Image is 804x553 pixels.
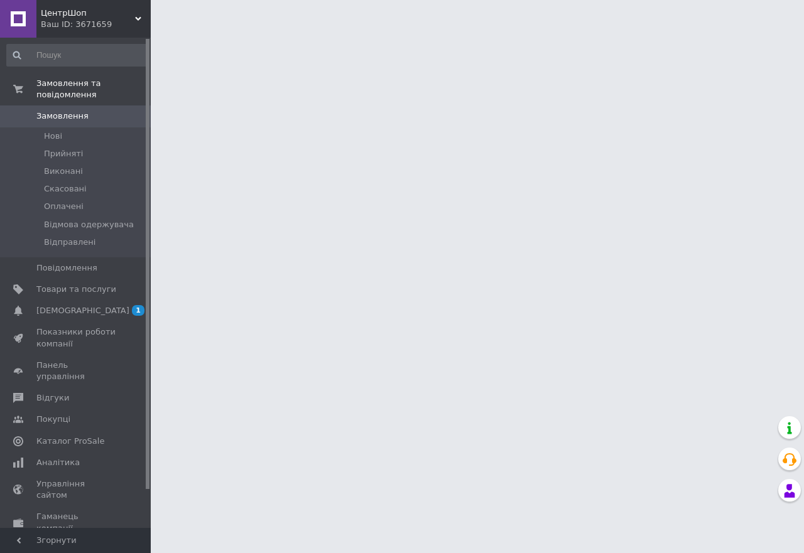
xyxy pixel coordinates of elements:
[132,305,144,316] span: 1
[6,44,148,67] input: Пошук
[36,414,70,425] span: Покупці
[36,305,129,316] span: [DEMOGRAPHIC_DATA]
[41,19,151,30] div: Ваш ID: 3671659
[44,131,62,142] span: Нові
[44,219,134,230] span: Відмова одержувача
[36,478,116,501] span: Управління сайтом
[36,511,116,534] span: Гаманець компанії
[36,392,69,404] span: Відгуки
[44,237,95,248] span: Відправлені
[44,201,84,212] span: Оплачені
[36,78,151,100] span: Замовлення та повідомлення
[36,457,80,468] span: Аналітика
[41,8,135,19] span: ЦентрШоп
[36,110,89,122] span: Замовлення
[44,148,83,159] span: Прийняті
[36,326,116,349] span: Показники роботи компанії
[36,436,104,447] span: Каталог ProSale
[36,360,116,382] span: Панель управління
[44,166,83,177] span: Виконані
[44,183,87,195] span: Скасовані
[36,262,97,274] span: Повідомлення
[36,284,116,295] span: Товари та послуги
